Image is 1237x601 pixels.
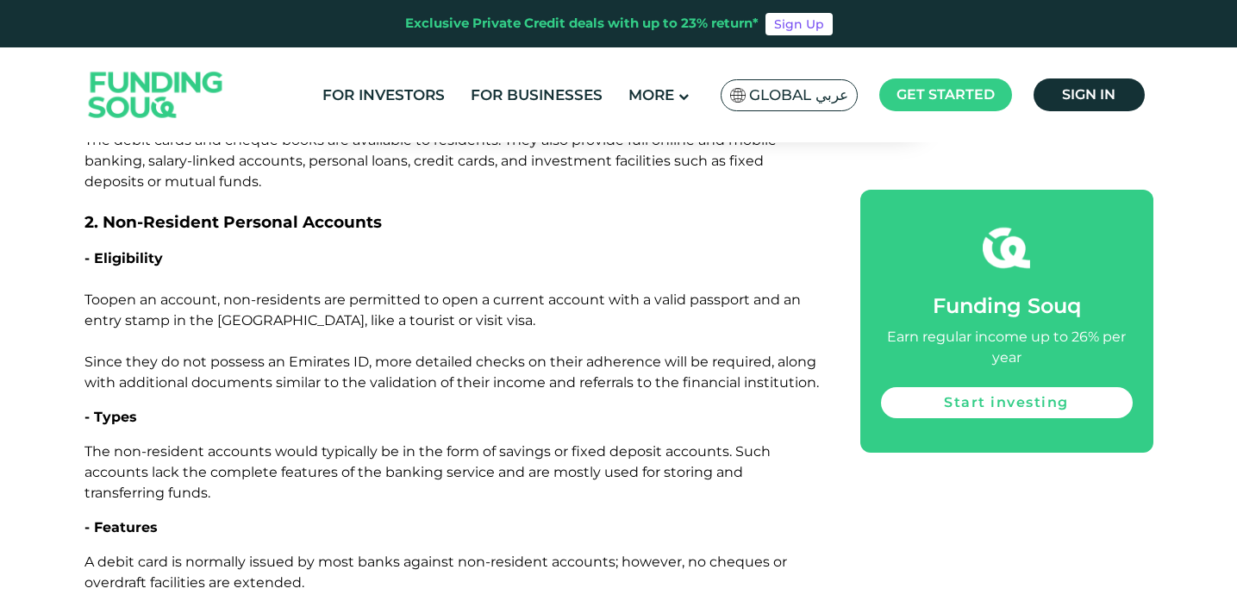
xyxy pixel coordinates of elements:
span: open an account, non-residents are permitted to open a current account with a valid passport and ... [84,291,819,391]
span: Global عربي [749,85,848,105]
div: Exclusive Private Credit deals with up to 23% return* [405,14,759,34]
span: Get started [897,86,995,103]
span: More [628,86,674,103]
img: Logo [72,52,241,139]
img: fsicon [983,224,1030,272]
span: 2. Non-Resident Personal Accounts [84,212,382,232]
a: Start investing [881,387,1133,418]
span: - Eligibility [84,250,163,266]
span: The debit cards and cheque books are available to residents. They also provide full online and mo... [84,132,777,190]
a: For Businesses [466,81,607,110]
span: Funding Souq [933,293,1081,318]
span: - Features [84,519,158,535]
a: Sign Up [765,13,833,35]
span: To [84,291,100,308]
div: Earn regular income up to 26% per year [881,327,1133,368]
span: The non-resident accounts would typically be in the form of savings or fixed deposit accounts. Su... [84,443,771,501]
a: Sign in [1034,78,1145,111]
span: - Types [84,409,137,425]
span: Sign in [1062,86,1115,103]
img: SA Flag [730,88,746,103]
a: For Investors [318,81,449,110]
